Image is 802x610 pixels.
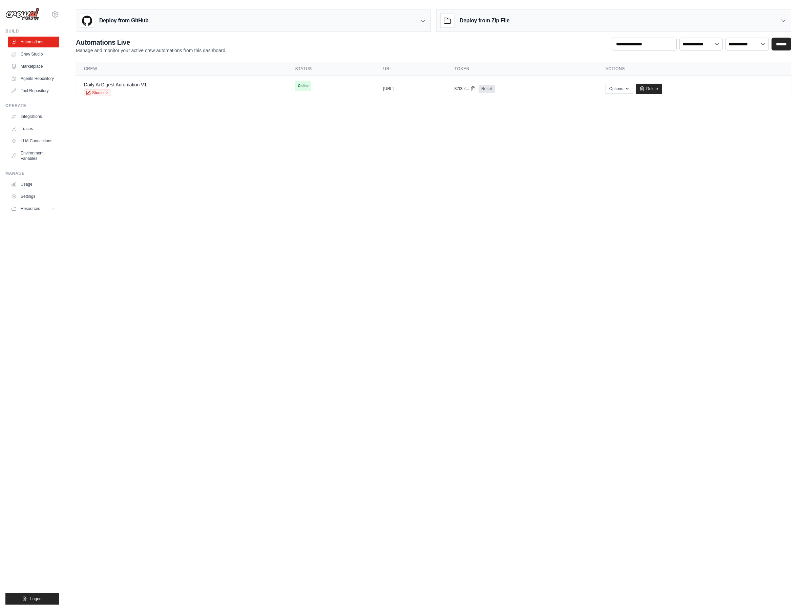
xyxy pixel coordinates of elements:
[99,17,148,25] h3: Deploy from GitHub
[597,62,791,76] th: Actions
[80,14,94,27] img: GitHub Logo
[287,62,375,76] th: Status
[8,135,59,146] a: LLM Connections
[76,47,227,54] p: Manage and monitor your active crew automations from this dashboard.
[84,82,147,87] a: Daily Ai Digest Automation V1
[84,89,111,96] a: Studio
[8,49,59,60] a: Crew Studio
[21,206,40,211] span: Resources
[30,596,43,602] span: Logout
[8,191,59,202] a: Settings
[8,73,59,84] a: Agents Repository
[479,85,494,93] a: Reset
[8,203,59,214] button: Resources
[8,37,59,47] a: Automations
[446,62,597,76] th: Token
[5,593,59,605] button: Logout
[455,86,476,91] button: 37f3bf...
[636,84,662,94] a: Delete
[8,85,59,96] a: Tool Repository
[8,111,59,122] a: Integrations
[5,28,59,34] div: Build
[375,62,446,76] th: URL
[295,81,311,91] span: Online
[8,123,59,134] a: Traces
[460,17,509,25] h3: Deploy from Zip File
[8,148,59,164] a: Environment Variables
[76,38,227,47] h2: Automations Live
[5,103,59,108] div: Operate
[606,84,633,94] button: Options
[5,8,39,21] img: Logo
[76,62,287,76] th: Crew
[5,171,59,176] div: Manage
[8,61,59,72] a: Marketplace
[8,179,59,190] a: Usage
